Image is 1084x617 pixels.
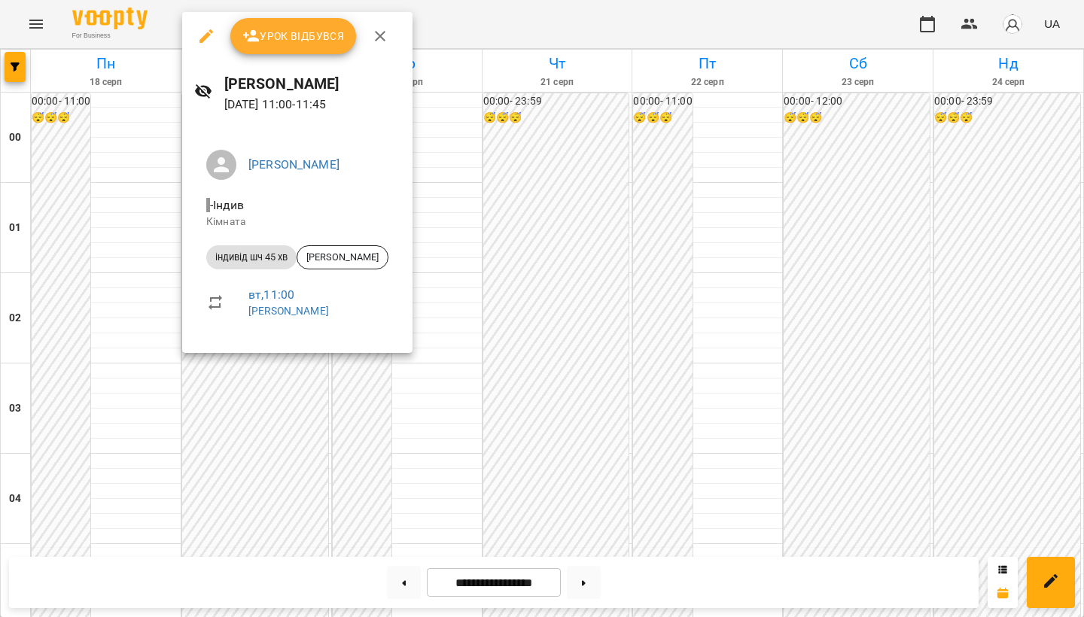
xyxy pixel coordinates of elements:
span: - Індив [206,198,247,212]
h6: [PERSON_NAME] [224,72,400,96]
span: [PERSON_NAME] [297,251,388,264]
a: [PERSON_NAME] [248,305,329,317]
span: Урок відбувся [242,27,345,45]
span: індивід шч 45 хв [206,251,297,264]
a: вт , 11:00 [248,287,294,302]
a: [PERSON_NAME] [248,157,340,172]
button: Урок відбувся [230,18,357,54]
p: Кімната [206,214,388,229]
p: [DATE] 11:00 - 11:45 [224,96,400,114]
div: [PERSON_NAME] [297,245,388,269]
